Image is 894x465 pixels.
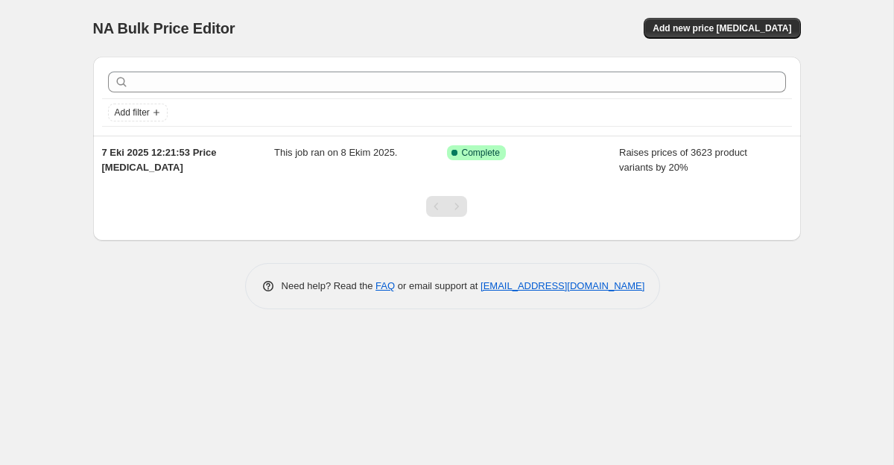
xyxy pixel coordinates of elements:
[619,147,747,173] span: Raises prices of 3623 product variants by 20%
[375,280,395,291] a: FAQ
[282,280,376,291] span: Need help? Read the
[102,147,217,173] span: 7 Eki 2025 12:21:53 Price [MEDICAL_DATA]
[93,20,235,37] span: NA Bulk Price Editor
[274,147,397,158] span: This job ran on 8 Ekim 2025.
[115,107,150,118] span: Add filter
[481,280,644,291] a: [EMAIL_ADDRESS][DOMAIN_NAME]
[653,22,791,34] span: Add new price [MEDICAL_DATA]
[644,18,800,39] button: Add new price [MEDICAL_DATA]
[108,104,168,121] button: Add filter
[426,196,467,217] nav: Pagination
[462,147,500,159] span: Complete
[395,280,481,291] span: or email support at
